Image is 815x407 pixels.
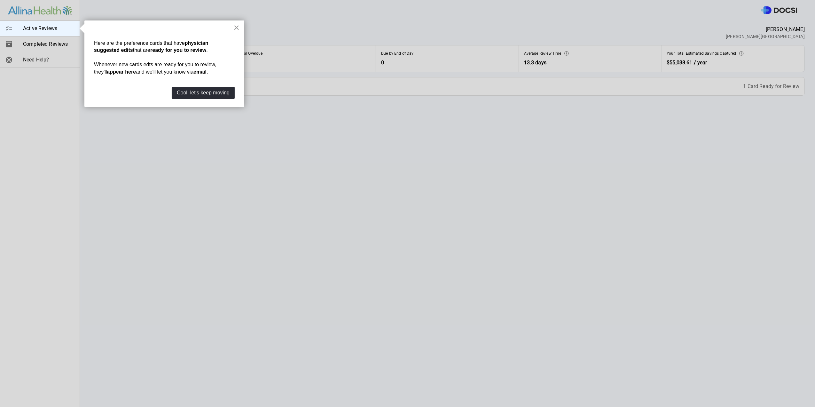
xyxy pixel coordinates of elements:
strong: appear here [107,69,136,75]
strong: ready for you to review [150,47,206,53]
span: . [206,47,208,53]
span: and we'll let you know via [136,69,193,75]
strong: email [193,69,207,75]
span: Active Reviews [23,25,74,32]
span: Here are the preference cards that have [94,40,185,46]
span: that are [133,47,150,53]
button: Close [233,22,239,33]
span: Whenever new cards edts are ready for you to review, they'll [94,62,218,74]
strong: physician suggested edits [94,40,210,53]
button: Cool, let's keep moving [172,87,235,99]
span: . [207,69,208,75]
